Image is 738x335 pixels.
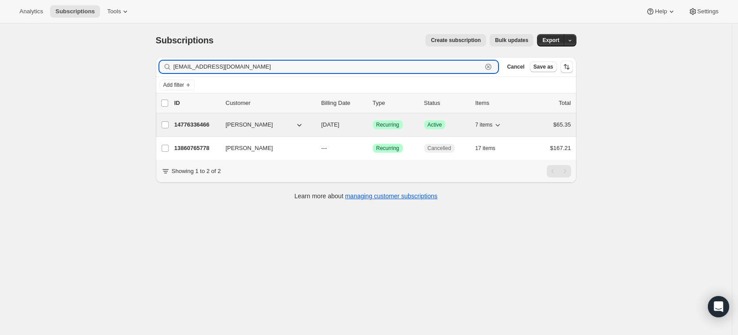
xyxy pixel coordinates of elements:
[55,8,95,15] span: Subscriptions
[533,63,553,70] span: Save as
[220,118,309,132] button: [PERSON_NAME]
[553,121,571,128] span: $65.35
[542,37,559,44] span: Export
[683,5,724,18] button: Settings
[107,8,121,15] span: Tools
[376,145,399,152] span: Recurring
[156,35,214,45] span: Subscriptions
[14,5,48,18] button: Analytics
[174,99,219,108] p: ID
[226,99,314,108] p: Customer
[376,121,399,128] span: Recurring
[530,62,557,72] button: Save as
[424,99,468,108] p: Status
[174,61,483,73] input: Filter subscribers
[174,142,571,154] div: 13860765778[PERSON_NAME]---SuccessRecurringCancelled17 items$167.21
[321,121,340,128] span: [DATE]
[19,8,43,15] span: Analytics
[226,144,273,153] span: [PERSON_NAME]
[475,142,505,154] button: 17 items
[708,296,729,317] div: Open Intercom Messenger
[294,192,437,200] p: Learn more about
[655,8,667,15] span: Help
[560,61,573,73] button: Sort the results
[163,81,184,89] span: Add filter
[102,5,135,18] button: Tools
[550,145,571,151] span: $167.21
[345,193,437,200] a: managing customer subscriptions
[425,34,486,46] button: Create subscription
[174,119,571,131] div: 14776336466[PERSON_NAME][DATE]SuccessRecurringSuccessActive7 items$65.35
[159,80,195,90] button: Add filter
[174,120,219,129] p: 14776336466
[484,62,493,71] button: Clear
[428,145,451,152] span: Cancelled
[475,145,495,152] span: 17 items
[503,62,528,72] button: Cancel
[50,5,100,18] button: Subscriptions
[537,34,564,46] button: Export
[220,141,309,155] button: [PERSON_NAME]
[431,37,481,44] span: Create subscription
[428,121,442,128] span: Active
[495,37,528,44] span: Bulk updates
[475,121,493,128] span: 7 items
[547,165,571,177] nav: Pagination
[226,120,273,129] span: [PERSON_NAME]
[321,145,327,151] span: ---
[490,34,533,46] button: Bulk updates
[172,167,221,176] p: Showing 1 to 2 of 2
[321,99,366,108] p: Billing Date
[475,99,520,108] div: Items
[507,63,524,70] span: Cancel
[697,8,719,15] span: Settings
[174,144,219,153] p: 13860765778
[373,99,417,108] div: Type
[559,99,571,108] p: Total
[174,99,571,108] div: IDCustomerBilling DateTypeStatusItemsTotal
[475,119,502,131] button: 7 items
[641,5,681,18] button: Help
